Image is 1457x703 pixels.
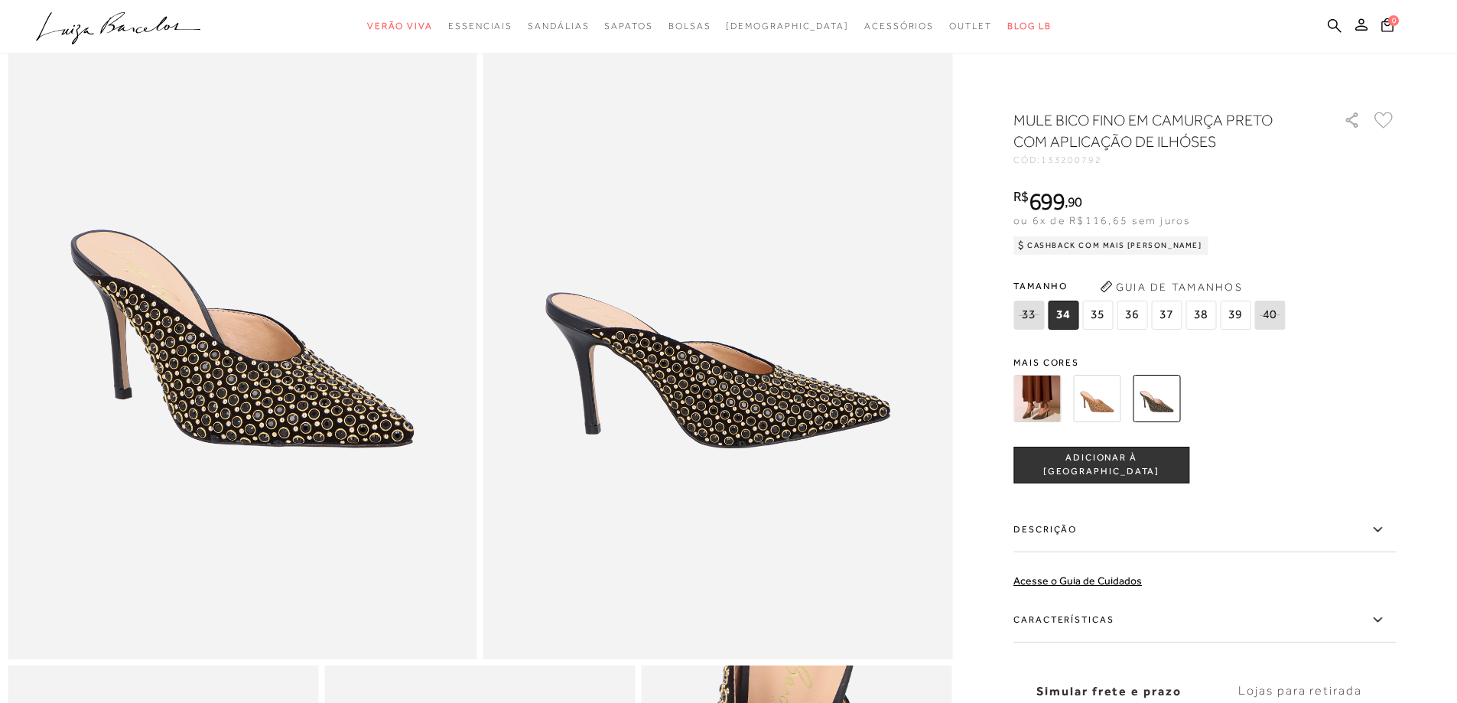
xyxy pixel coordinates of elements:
span: Essenciais [448,21,512,31]
i: , [1065,195,1082,209]
span: BLOG LB [1007,21,1052,31]
span: Sapatos [604,21,652,31]
a: categoryNavScreenReaderText [949,12,992,41]
span: 40 [1254,301,1285,330]
a: BLOG LB [1007,12,1052,41]
span: Tamanho [1013,275,1289,298]
span: Mais cores [1013,358,1396,367]
a: categoryNavScreenReaderText [367,12,433,41]
a: noSubCategoriesText [726,12,849,41]
span: Acessórios [864,21,934,31]
span: 133200792 [1041,155,1102,165]
a: categoryNavScreenReaderText [668,12,711,41]
div: Cashback com Mais [PERSON_NAME] [1013,236,1208,255]
span: Outlet [949,21,992,31]
button: Guia de Tamanhos [1094,275,1247,299]
span: 35 [1082,301,1113,330]
span: 39 [1220,301,1250,330]
span: 36 [1117,301,1147,330]
span: Sandálias [528,21,589,31]
span: 38 [1185,301,1216,330]
span: 90 [1068,194,1082,210]
span: Bolsas [668,21,711,31]
h1: MULE BICO FINO EM CAMURÇA PRETO COM APLICAÇÃO DE ILHÓSES [1013,109,1300,152]
span: 0 [1388,15,1399,26]
span: ADICIONAR À [GEOGRAPHIC_DATA] [1014,451,1189,478]
span: 37 [1151,301,1182,330]
button: 0 [1377,17,1398,37]
img: MULE BICO FINO EM CAMURÇA CARAMELO COM APLICAÇÃO DE ILHÓSES [1073,375,1120,422]
img: MULE BICO FINO EM CAMURÇA PRETO COM APLICAÇÃO DE ILHÓSES [1133,375,1180,422]
img: MULE BICO FINO EM CAMURÇA CAFÉ COM APLICAÇÃO DE ILHÓSES [1013,375,1061,422]
span: [DEMOGRAPHIC_DATA] [726,21,849,31]
label: Características [1013,598,1396,643]
i: R$ [1013,190,1029,203]
div: CÓD: [1013,155,1319,164]
span: Verão Viva [367,21,433,31]
span: ou 6x de R$116,65 sem juros [1013,214,1190,226]
span: 699 [1029,187,1065,215]
span: 34 [1048,301,1078,330]
a: Acesse o Guia de Cuidados [1013,574,1142,587]
span: 33 [1013,301,1044,330]
a: categoryNavScreenReaderText [448,12,512,41]
a: categoryNavScreenReaderText [604,12,652,41]
a: categoryNavScreenReaderText [864,12,934,41]
button: ADICIONAR À [GEOGRAPHIC_DATA] [1013,447,1189,483]
a: categoryNavScreenReaderText [528,12,589,41]
label: Descrição [1013,508,1396,552]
